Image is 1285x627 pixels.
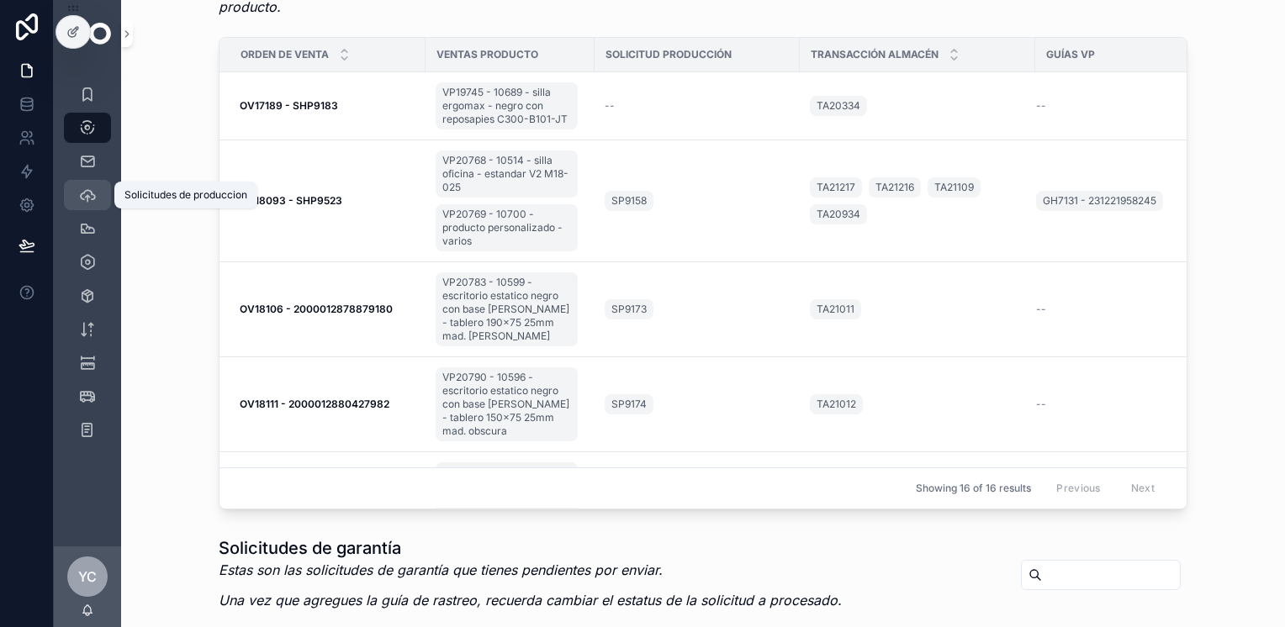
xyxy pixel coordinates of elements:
a: VP19745 - 10689 - silla ergomax - negro con reposapies C300-B101-JT [436,79,584,133]
strong: OV18106 - 2000012878879180 [240,303,393,315]
span: VP20768 - 10514 - silla oficina - estandar V2 M18-025 [442,154,571,194]
span: -- [605,99,615,113]
a: OV18106 - 2000012878879180 [240,303,415,316]
a: -- [1036,398,1178,411]
a: VP20783 - 10599 - escritorio estatico negro con base [PERSON_NAME] - tablero 190x75 25mm mad. [PE... [436,272,578,346]
a: GH7131 - 231221958245 [1036,187,1178,214]
span: SP9173 [611,303,647,316]
span: TA21012 [817,398,856,411]
span: YC [78,566,97,587]
span: VP20783 - 10599 - escritorio estatico negro con base [PERSON_NAME] - tablero 190x75 25mm mad. [PE... [442,276,571,343]
a: -- [1036,99,1178,113]
a: SP9174 [605,391,790,418]
span: SP9158 [611,194,647,208]
a: TA21217 [810,177,862,198]
span: SP9174 [611,398,647,411]
div: Solicitudes de produccion [124,188,247,202]
span: VP20769 - 10700 - producto personalizado - varios [442,208,571,248]
span: VP20797 - 10109 - escritorio altura ajustable electrico negro - tablero 120x60 25mm mad. obs. [442,466,571,519]
a: OV18093 - SHP9523 [240,194,415,208]
a: VP20768 - 10514 - silla oficina - estandar V2 M18-025VP20769 - 10700 - producto personalizado - v... [436,147,584,255]
h1: Solicitudes de garantía [219,536,842,560]
a: TA21011 [810,299,861,319]
a: TA21012 [810,391,1025,418]
span: Showing 16 of 16 results [916,482,1031,495]
a: VP20783 - 10599 - escritorio estatico negro con base [PERSON_NAME] - tablero 190x75 25mm mad. [PE... [436,269,584,350]
span: VP19745 - 10689 - silla ergomax - negro con reposapies C300-B101-JT [442,86,571,126]
a: TA20334 [810,96,867,116]
strong: OV17189 - SHP9183 [240,99,338,112]
em: Estas son las solicitudes de garantía que tienes pendientes por enviar. [219,561,663,578]
a: TA21011 [810,296,1025,323]
span: TA21109 [934,181,974,194]
span: TA21216 [875,181,914,194]
span: VP20790 - 10596 - escritorio estatico negro con base [PERSON_NAME] - tablero 150x75 25mm mad. obs... [442,371,571,438]
a: TA21109 [928,177,981,198]
span: Transacción almacén [811,48,939,61]
strong: OV18093 - SHP9523 [240,194,342,207]
a: SP9158 [605,187,790,214]
span: Orden de venta [241,48,329,61]
span: Solicitud producción [605,48,732,61]
a: TA21012 [810,394,863,414]
a: VP20790 - 10596 - escritorio estatico negro con base [PERSON_NAME] - tablero 150x75 25mm mad. obs... [436,364,584,445]
span: TA21217 [817,181,855,194]
span: GH7131 - 231221958245 [1043,194,1156,208]
a: VP19745 - 10689 - silla ergomax - negro con reposapies C300-B101-JT [436,82,578,129]
a: GH7131 - 231221958245 [1036,191,1163,211]
a: OV18111 - 2000012880427982 [240,398,415,411]
a: TA21217TA21216TA21109TA20934 [810,174,1025,228]
a: -- [1036,303,1178,316]
span: -- [1036,99,1046,113]
a: VP20769 - 10700 - producto personalizado - varios [436,204,578,251]
span: TA20934 [817,208,860,221]
a: TA20934 [810,204,867,224]
a: VP20790 - 10596 - escritorio estatico negro con base [PERSON_NAME] - tablero 150x75 25mm mad. obs... [436,367,578,441]
span: -- [1036,303,1046,316]
a: SP9158 [605,191,653,211]
a: VP20768 - 10514 - silla oficina - estandar V2 M18-025 [436,150,578,198]
a: VP20797 - 10109 - escritorio altura ajustable electrico negro - tablero 120x60 25mm mad. obs. [436,462,578,523]
a: SP9173 [605,296,790,323]
a: TA21216 [869,177,921,198]
span: TA21011 [817,303,854,316]
strong: OV18111 - 2000012880427982 [240,398,389,410]
a: SP9173 [605,299,653,319]
span: -- [1036,398,1046,411]
span: Guías vp [1046,48,1095,61]
a: SP9174 [605,394,653,414]
a: OV17189 - SHP9183 [240,99,415,113]
span: Ventas producto [436,48,538,61]
a: VP20797 - 10109 - escritorio altura ajustable electrico negro - tablero 120x60 25mm mad. obs. [436,459,584,526]
span: TA20334 [817,99,860,113]
a: TA20334 [810,92,1025,119]
div: scrollable content [54,67,121,467]
em: Una vez que agregues la guía de rastreo, recuerda cambiar el estatus de la solicitud a procesado. [219,592,842,609]
a: -- [605,99,790,113]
